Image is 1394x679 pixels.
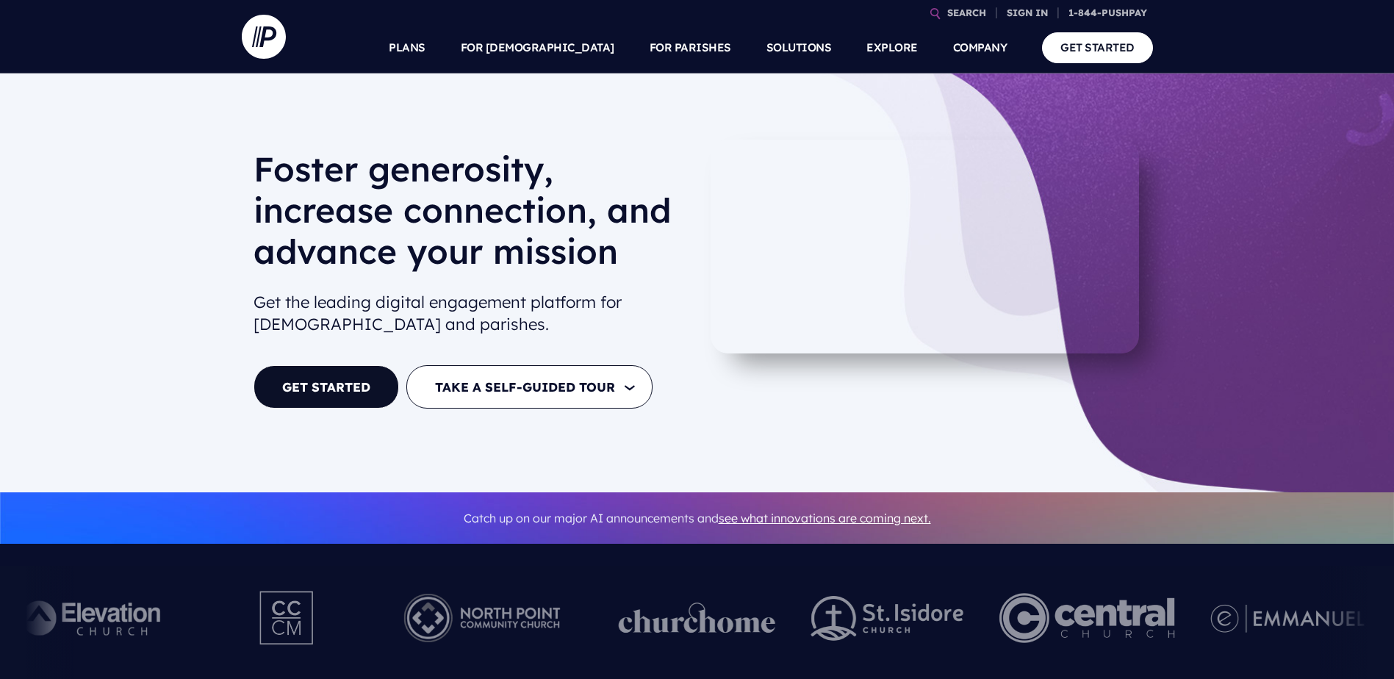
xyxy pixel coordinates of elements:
a: EXPLORE [866,22,918,73]
img: Pushpay_Logo__CCM [229,578,345,658]
a: COMPANY [953,22,1007,73]
a: PLANS [389,22,425,73]
h2: Get the leading digital engagement platform for [DEMOGRAPHIC_DATA] and parishes. [254,285,686,342]
a: SOLUTIONS [766,22,832,73]
h1: Foster generosity, increase connection, and advance your mission [254,148,686,284]
button: TAKE A SELF-GUIDED TOUR [406,365,653,409]
img: pp_logos_2 [811,596,964,641]
img: Pushpay_Logo__NorthPoint [381,578,583,658]
a: FOR PARISHES [650,22,731,73]
img: Central Church Henderson NV [999,578,1175,658]
a: see what innovations are coming next. [719,511,931,525]
a: GET STARTED [254,365,399,409]
a: GET STARTED [1042,32,1153,62]
a: FOR [DEMOGRAPHIC_DATA] [461,22,614,73]
img: pp_logos_1 [619,603,776,633]
p: Catch up on our major AI announcements and [254,502,1141,535]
